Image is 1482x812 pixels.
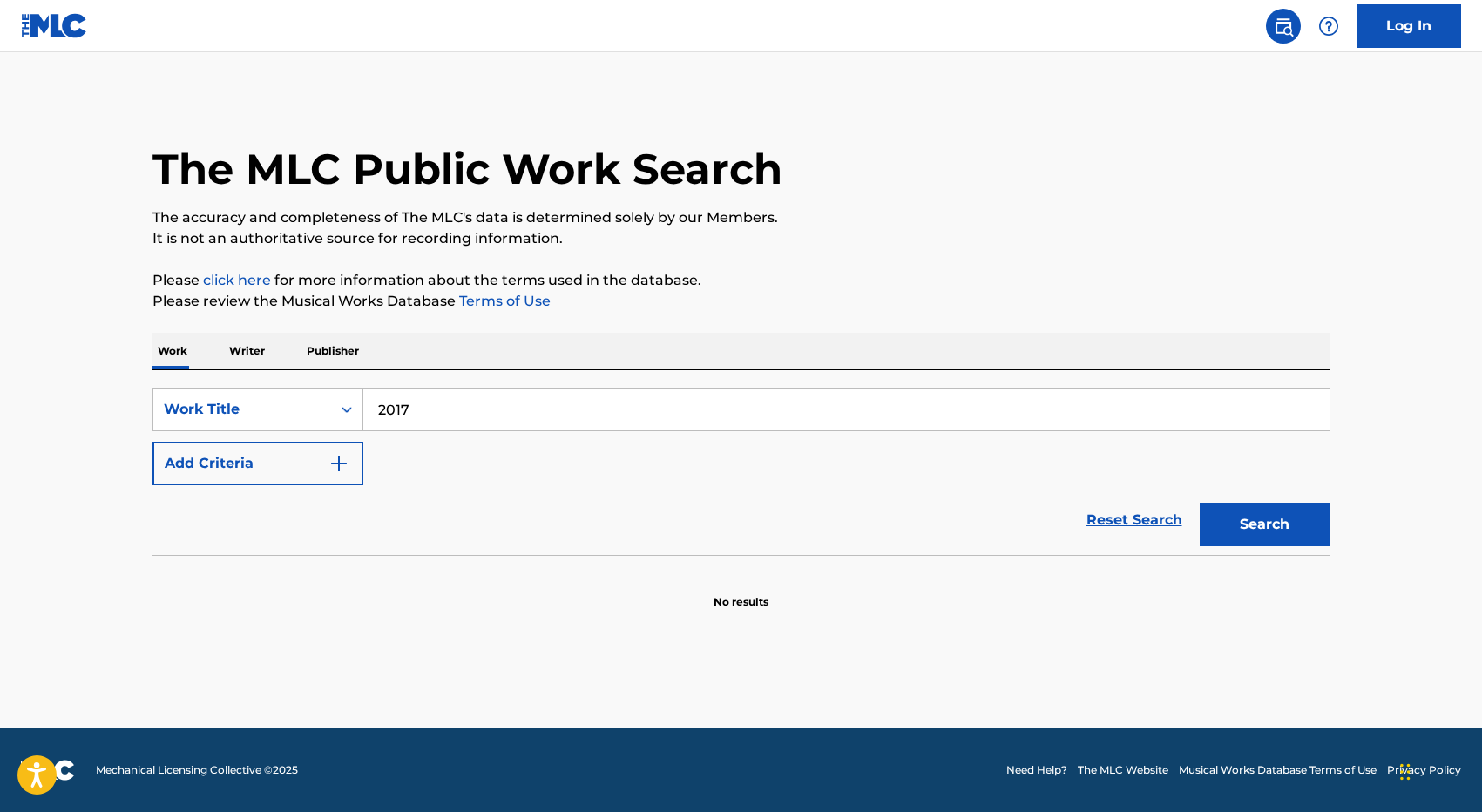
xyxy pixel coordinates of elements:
form: Search Form [152,388,1330,555]
a: Musical Works Database Terms of Use [1179,762,1377,778]
img: MLC Logo [21,13,88,38]
p: The accuracy and completeness of The MLC's data is determined solely by our Members. [152,207,1330,228]
div: Help [1311,9,1346,44]
a: Terms of Use [456,293,551,309]
span: Mechanical Licensing Collective © 2025 [96,762,298,778]
p: Work [152,333,193,369]
a: Reset Search [1078,501,1191,539]
img: search [1273,16,1294,37]
a: Log In [1357,4,1461,48]
p: It is not an authoritative source for recording information. [152,228,1330,249]
a: Public Search [1266,9,1301,44]
img: logo [21,760,75,781]
p: No results [714,573,768,610]
a: Need Help? [1006,762,1067,778]
img: help [1318,16,1339,37]
button: Add Criteria [152,442,363,485]
iframe: Chat Widget [1395,728,1482,812]
div: Drag [1400,746,1411,798]
a: Privacy Policy [1387,762,1461,778]
a: click here [203,272,271,288]
h1: The MLC Public Work Search [152,143,782,195]
p: Please review the Musical Works Database [152,291,1330,312]
p: Publisher [301,333,364,369]
a: The MLC Website [1078,762,1168,778]
div: Work Title [164,399,321,420]
img: 9d2ae6d4665cec9f34b9.svg [328,453,349,474]
p: Please for more information about the terms used in the database. [152,270,1330,291]
button: Search [1200,503,1330,546]
p: Writer [224,333,270,369]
